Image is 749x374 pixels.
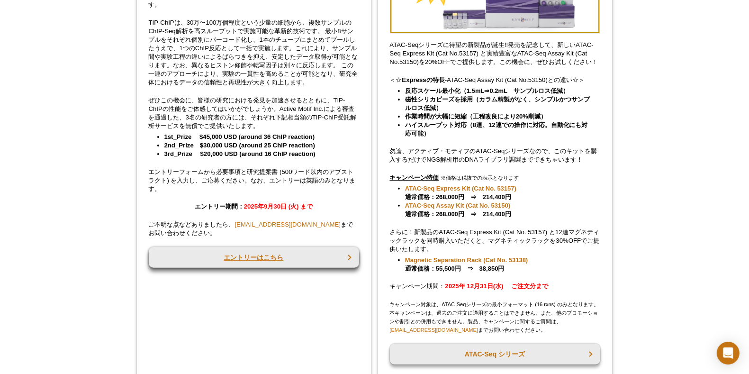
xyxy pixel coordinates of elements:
strong: 3rd_Prize $20,000 USD (around 16 ChIP reaction) [164,150,316,157]
p: キャンペーン期間： [390,282,600,291]
a: ATAC-Seq Express Kit (Cat No. 53157) [405,184,516,193]
a: エントリーはこちら [149,247,359,268]
p: エントリーフォームから必要事項と研究提案書 (500ワード以内のアブストラクト) を入力し、ご応募ください。なお、エントリーは英語のみとなります。 [149,168,359,193]
strong: ハイスループット対応（8連、12連での操作に対応。自動化にも対応可能） [405,121,588,137]
p: ぜひこの機会に、皆様の研究における発見を加速させるとともに、TIP-ChIPの性能をご体感してはいかがでしょうか。Active Motif Inc.による審査を通過した、3名の研究者の方には、そ... [149,96,359,130]
p: ATAC-Seqシリーズに待望の新製品が誕生‼発売を記念して、新しいATAC-Seq Express Kit (Cat No.53157) と実績豊富なATAC-Seq Assay Kit (C... [390,41,600,66]
p: ご不明な点などありましたら、 までお問い合わせください。 [149,220,359,237]
p: さらに！新製品のATAC-Seq Express Kit (Cat No. 53157) と12連マグネティックラックを同時購入いただくと、マグネティックラックを30%OFFでご提供いたします。 [390,228,600,254]
strong: 磁性シリカビーズを採用（カラム精製がなく、シンプルかつサンプルロス低減） [405,96,590,111]
strong: 反応スケール最小化（1.5mL⇒0.2mL サンプルロス低減） [405,87,569,94]
strong: 1st_Prize $45,000 USD (around 36 ChIP reaction) [164,133,315,140]
div: Open Intercom Messenger [717,342,740,365]
p: 勿論、アクティブ・モティフのATAC-Seqシリーズなので、このキットを購入するだけでNGS解析用のDNAライブラリ調製までできちゃいます！ [390,147,600,164]
a: [EMAIL_ADDRESS][DOMAIN_NAME] [235,221,341,228]
span: キャンペーン対象は、ATAC-Seqシリーズの最小フォーマット (16 rxns) のみとなります。 本キャンペーンは、過去のご注文に適用することはできません。また、他のプロモーションや割引との... [390,301,599,333]
strong: 2025年 12月31日(水) ご注文分まで [445,283,549,290]
strong: エントリー期間： [195,203,313,210]
a: ATAC-Seq シリーズ [390,344,600,365]
u: キャンペーン特価 [390,174,439,181]
strong: 通常価格：268,000円 ⇒ 214,400円 [405,185,516,201]
strong: Expressの特長 [402,76,445,83]
strong: 通常価格：268,000円 ⇒ 214,400円 [405,202,511,218]
p: TIP-ChIPは、30万〜100万個程度という少量の細胞から、複数サンプルのChIP-Seq解析を高スループットで実施可能な革新的技術です。 最小8サンプルをそれぞれ個別にバーコード化し、1本... [149,18,359,87]
strong: 作業時間が大幅に短縮（工程改良により20%削減） [405,113,547,120]
span: 2025年9月30日 (火) まで [244,203,313,210]
strong: 2nd_Prize $30,000 USD (around 25 ChIP reaction) [164,142,315,149]
span: ※価格は税抜での表示となります [441,175,519,181]
strong: 通常価格：55,500円 ⇒ 38,850円 [405,256,528,272]
a: Magnetic Separation Rack (Cat No. 53138) [405,256,528,265]
a: ATAC-Seq Assay Kit (Cat No. 53150) [405,201,510,210]
p: ＜☆ -ATAC-Seq Assay Kit (Cat No.53150)との違い☆＞ [390,76,600,84]
a: [EMAIL_ADDRESS][DOMAIN_NAME] [390,327,478,333]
